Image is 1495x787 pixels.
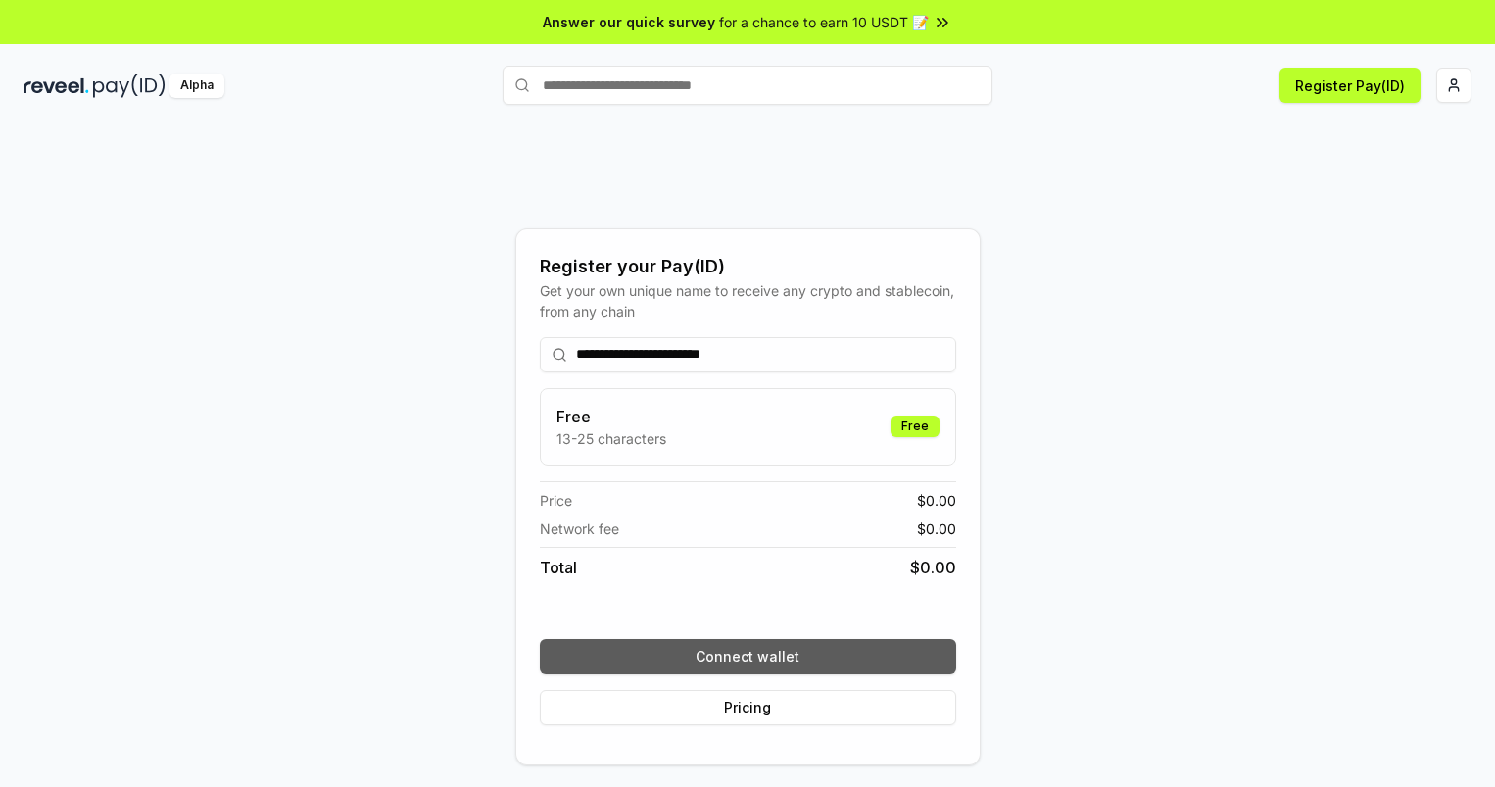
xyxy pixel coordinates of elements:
[24,74,89,98] img: reveel_dark
[910,556,956,579] span: $ 0.00
[540,690,956,725] button: Pricing
[540,639,956,674] button: Connect wallet
[540,280,956,321] div: Get your own unique name to receive any crypto and stablecoin, from any chain
[917,490,956,511] span: $ 0.00
[917,518,956,539] span: $ 0.00
[556,428,666,449] p: 13-25 characters
[556,405,666,428] h3: Free
[1279,68,1421,103] button: Register Pay(ID)
[543,12,715,32] span: Answer our quick survey
[891,416,940,437] div: Free
[540,518,619,539] span: Network fee
[540,556,577,579] span: Total
[540,490,572,511] span: Price
[169,74,224,98] div: Alpha
[93,74,166,98] img: pay_id
[719,12,929,32] span: for a chance to earn 10 USDT 📝
[540,253,956,280] div: Register your Pay(ID)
